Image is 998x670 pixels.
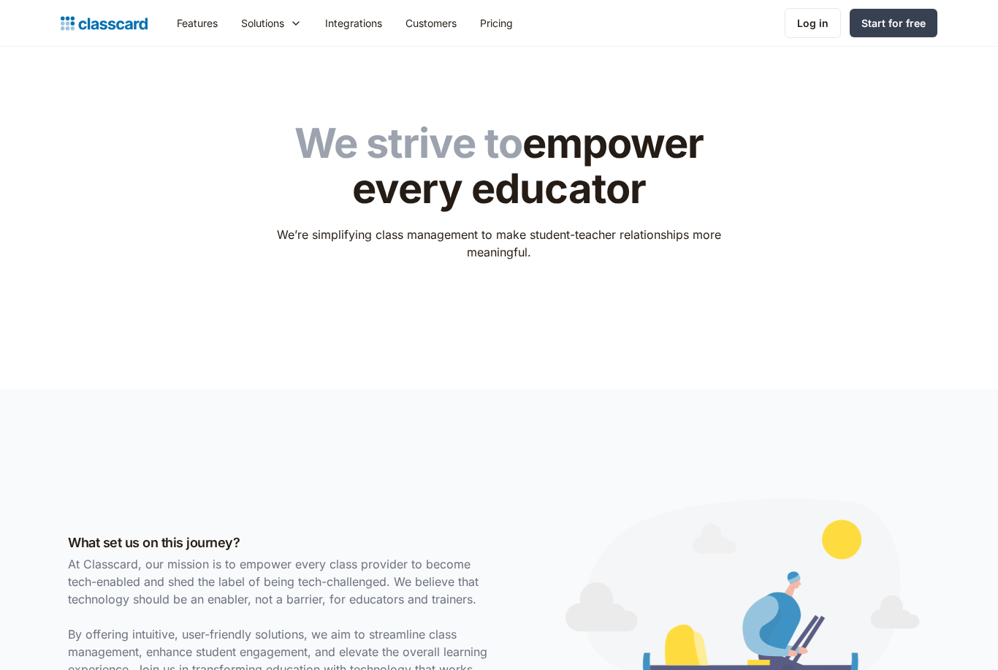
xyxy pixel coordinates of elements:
[394,7,468,39] a: Customers
[241,15,284,31] div: Solutions
[797,15,829,31] div: Log in
[294,118,522,168] span: We strive to
[165,7,229,39] a: Features
[229,7,313,39] div: Solutions
[61,13,148,34] a: home
[267,121,731,211] h1: empower every educator
[313,7,394,39] a: Integrations
[68,533,492,552] h3: What set us on this journey?
[861,15,926,31] div: Start for free
[850,9,937,37] a: Start for free
[267,226,731,261] p: We’re simplifying class management to make student-teacher relationships more meaningful.
[468,7,525,39] a: Pricing
[785,8,841,38] a: Log in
